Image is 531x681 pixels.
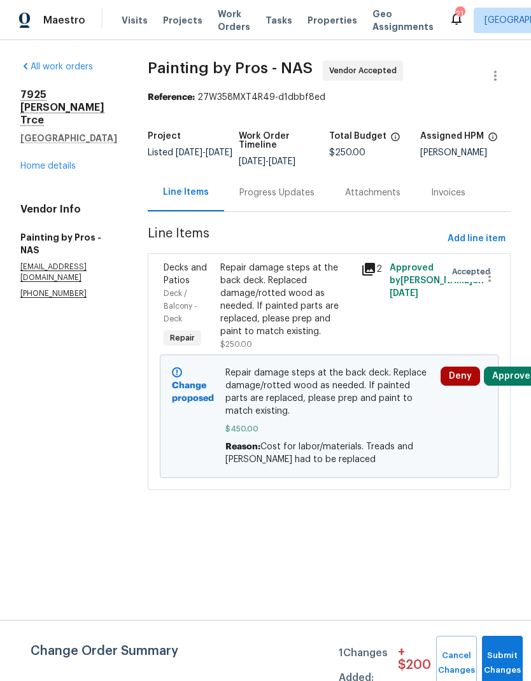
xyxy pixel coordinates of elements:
div: [PERSON_NAME] [420,148,511,157]
span: Deck / Balcony - Deck [164,290,197,323]
div: 2 [361,262,381,277]
span: - [239,157,295,166]
div: Line Items [163,186,209,199]
span: Vendor Accepted [329,64,402,77]
span: Projects [163,14,202,27]
div: Attachments [345,186,400,199]
span: Add line item [448,231,506,247]
span: Approved by [PERSON_NAME] on [390,263,484,298]
span: Repair damage steps at the back deck. Replace damage/rotted wood as needed. If painted parts are ... [225,367,432,418]
span: Maestro [43,14,85,27]
h5: Total Budget [329,132,386,141]
span: Line Items [148,227,442,251]
span: [DATE] [269,157,295,166]
span: [DATE] [239,157,265,166]
span: Repair [165,332,200,344]
div: 27W358MXT4R49-d1dbbf8ed [148,91,511,104]
span: Geo Assignments [372,8,434,33]
span: Tasks [265,16,292,25]
span: $450.00 [225,423,432,435]
span: $250.00 [220,340,252,348]
a: All work orders [20,62,93,71]
span: Cost for labor/materials. Treads and [PERSON_NAME] had to be replaced [225,442,413,464]
span: [DATE] [176,148,202,157]
div: Repair damage steps at the back deck. Replaced damage/rotted wood as needed. If painted parts are... [220,262,354,338]
span: The total cost of line items that have been proposed by Opendoor. This sum includes line items th... [390,132,400,148]
span: [DATE] [390,289,418,298]
span: Visits [122,14,148,27]
span: Painting by Pros - NAS [148,60,313,76]
button: Add line item [442,227,511,251]
h5: Project [148,132,181,141]
b: Reference: [148,93,195,102]
div: 21 [455,8,464,20]
span: Work Orders [218,8,250,33]
span: $250.00 [329,148,365,157]
span: Properties [308,14,357,27]
div: Invoices [431,186,465,199]
h5: Painting by Pros - NAS [20,231,117,256]
span: Accepted [452,265,495,278]
h4: Vendor Info [20,203,117,216]
span: Reason: [225,442,260,451]
span: The hpm assigned to this work order. [488,132,498,148]
span: - [176,148,232,157]
a: Home details [20,162,76,171]
b: Change proposed [172,381,214,403]
span: Listed [148,148,232,157]
span: Decks and Patios [164,263,207,285]
h5: Work Order Timeline [239,132,330,150]
button: Deny [441,367,480,386]
h5: Assigned HPM [420,132,484,141]
span: [DATE] [206,148,232,157]
div: Progress Updates [239,186,315,199]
